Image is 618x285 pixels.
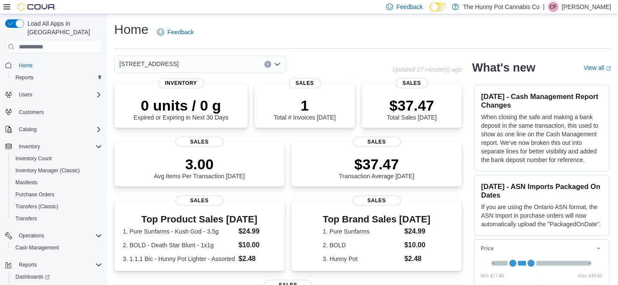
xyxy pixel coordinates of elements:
p: The Hunny Pot Cannabis Co [463,2,539,12]
button: Purchase Orders [9,189,106,201]
span: Sales [176,195,224,206]
h3: Top Brand Sales [DATE] [323,214,430,225]
button: Catalog [2,123,106,135]
dt: 1. Pure Sunfarms [323,227,401,236]
span: Sales [353,195,401,206]
span: Purchase Orders [15,191,55,198]
p: 3.00 [154,156,245,173]
span: Load All Apps in [GEOGRAPHIC_DATA] [24,19,102,36]
span: Manifests [12,177,102,188]
div: Expired or Expiring in Next 30 Days [133,97,228,121]
button: Reports [9,72,106,84]
span: Inventory Count [12,153,102,164]
dt: 2. BOLD - Death Star Blunt - 1x1g [123,241,235,249]
span: Transfers [15,215,37,222]
button: Operations [15,231,48,241]
input: Dark Mode [430,3,448,12]
span: Users [15,90,102,100]
span: Sales [353,137,401,147]
button: Open list of options [274,61,281,68]
span: Inventory [158,78,204,88]
div: Avg Items Per Transaction [DATE] [154,156,245,180]
p: Updated 17 minute(s) ago [392,66,462,73]
a: Feedback [154,24,197,41]
span: Users [19,91,32,98]
div: Total Sales [DATE] [387,97,436,121]
span: Transfers (Classic) [15,203,58,210]
span: Home [19,62,33,69]
button: Inventory Manager (Classic) [9,165,106,177]
span: Sales [288,78,321,88]
button: Customers [2,106,106,118]
a: Home [15,60,36,71]
span: Operations [15,231,102,241]
a: Purchase Orders [12,189,58,200]
span: Transfers [12,213,102,224]
a: Customers [15,107,47,117]
button: Inventory [15,141,43,152]
h3: [DATE] - ASN Imports Packaged On Dates [481,182,602,199]
span: Sales [396,78,428,88]
span: Operations [19,232,44,239]
button: Operations [2,230,106,242]
span: Catalog [15,124,102,135]
span: Inventory Manager (Classic) [15,167,80,174]
span: Inventory Manager (Classic) [12,165,102,176]
button: Inventory Count [9,153,106,165]
button: Manifests [9,177,106,189]
span: Cash Management [15,244,59,251]
span: Home [15,60,102,70]
span: Customers [15,107,102,117]
span: Purchase Orders [12,189,102,200]
button: Inventory [2,141,106,153]
dd: $2.48 [404,254,430,264]
p: When closing the safe and making a bank deposit in the same transaction, this used to show as one... [481,113,602,164]
dt: 3. 1.1.1 Bic - Hunny Pot Lighter - Assorted [123,255,235,263]
a: Transfers (Classic) [12,201,62,212]
img: Cova [17,3,56,11]
p: 1 [274,97,336,114]
p: [PERSON_NAME] [562,2,611,12]
a: Inventory Manager (Classic) [12,165,83,176]
p: $37.47 [339,156,415,173]
button: Users [15,90,36,100]
h2: What's new [472,61,535,75]
span: Sales [176,137,224,147]
p: | [543,2,545,12]
a: Transfers [12,213,40,224]
button: Catalog [15,124,40,135]
div: Callie Fraczek [548,2,558,12]
span: [STREET_ADDRESS] [119,59,179,69]
a: Dashboards [9,271,106,283]
p: $37.47 [387,97,436,114]
dd: $10.00 [404,240,430,250]
span: Inventory Count [15,155,52,162]
button: Clear input [264,61,271,68]
button: Users [2,89,106,101]
a: Reports [12,72,37,83]
span: CF [550,2,557,12]
dd: $10.00 [239,240,276,250]
div: Total # Invoices [DATE] [274,97,336,121]
span: Feedback [397,3,423,11]
span: Cash Management [12,243,102,253]
span: Catalog [19,126,36,133]
svg: External link [606,66,611,71]
a: View allExternal link [584,64,611,71]
button: Transfers (Classic) [9,201,106,213]
button: Home [2,59,106,71]
dt: 2. BOLD [323,241,401,249]
a: Dashboards [12,272,53,282]
span: Reports [12,72,102,83]
a: Cash Management [12,243,62,253]
h1: Home [114,21,148,38]
span: Reports [15,74,33,81]
dt: 1. Pure Sunfarms - Kush God - 3.5g [123,227,235,236]
a: Inventory Count [12,153,55,164]
button: Transfers [9,213,106,225]
span: Dashboards [15,273,50,280]
button: Reports [2,259,106,271]
a: Manifests [12,177,41,188]
span: Customers [19,109,44,116]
